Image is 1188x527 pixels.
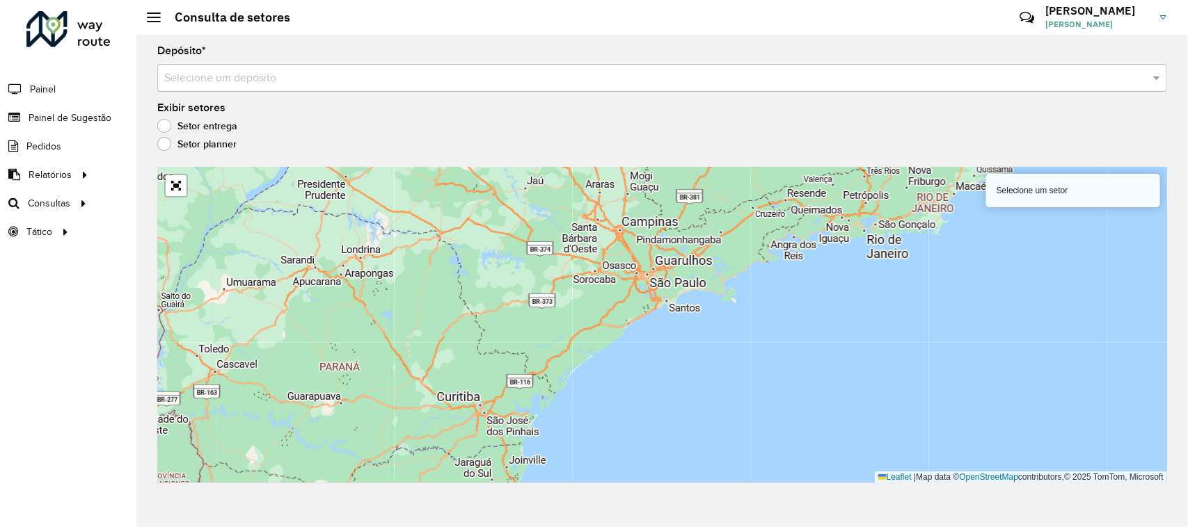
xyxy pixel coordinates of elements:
span: Painel de Sugestão [29,111,111,125]
h2: Consulta de setores [161,10,290,25]
span: Pedidos [26,139,61,154]
a: OpenStreetMap [960,472,1019,482]
span: Consultas [28,196,70,211]
div: Map data © contributors,© 2025 TomTom, Microsoft [875,471,1167,483]
div: Selecione um setor [986,174,1160,207]
a: Abrir mapa em tela cheia [166,175,187,196]
a: Leaflet [878,472,912,482]
span: Relatórios [29,168,72,182]
span: | [914,472,916,482]
a: Contato Rápido [1012,3,1042,33]
span: Tático [26,225,52,239]
label: Exibir setores [157,99,225,116]
h3: [PERSON_NAME] [1045,4,1150,17]
span: [PERSON_NAME] [1045,18,1150,31]
label: Depósito [157,42,206,59]
span: Painel [30,82,56,97]
label: Setor planner [157,137,237,151]
label: Setor entrega [157,119,237,133]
